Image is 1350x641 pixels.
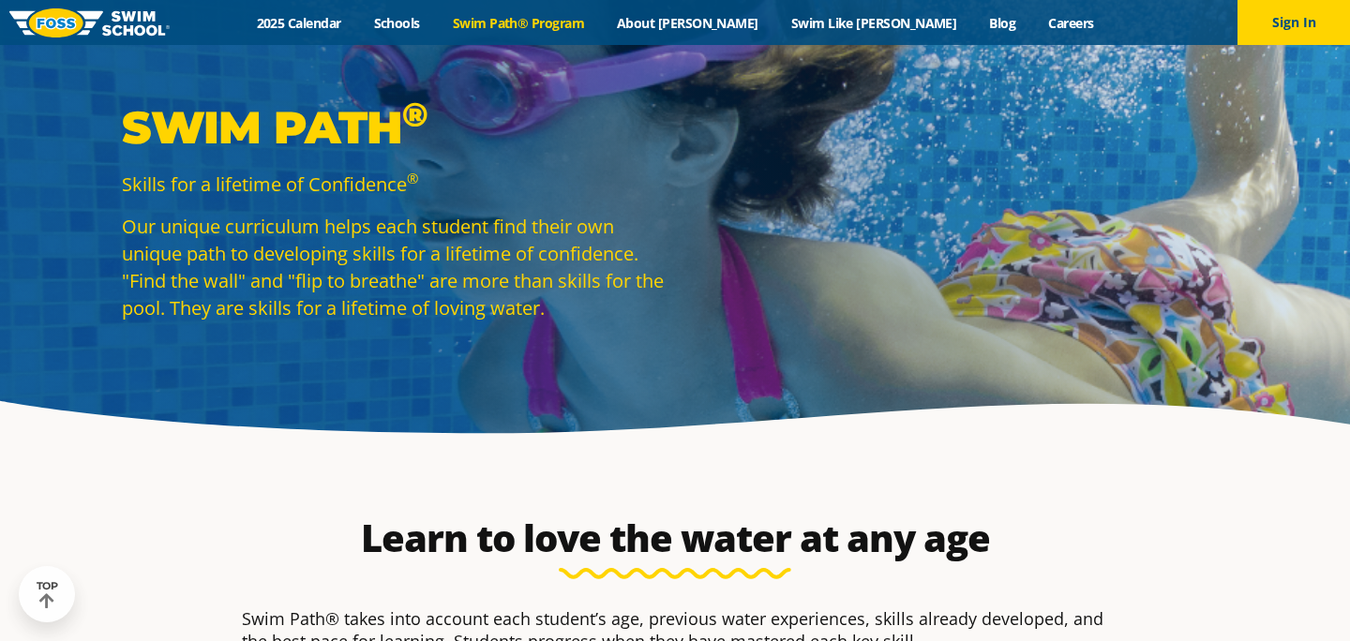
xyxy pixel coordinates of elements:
p: Our unique curriculum helps each student find their own unique path to developing skills for a li... [122,213,666,321]
a: Swim Like [PERSON_NAME] [774,14,973,32]
a: 2025 Calendar [240,14,357,32]
img: FOSS Swim School Logo [9,8,170,37]
div: TOP [37,580,58,609]
a: About [PERSON_NAME] [601,14,775,32]
a: Blog [973,14,1032,32]
p: Swim Path [122,99,666,156]
h2: Learn to love the water at any age [232,515,1117,560]
a: Schools [357,14,436,32]
a: Careers [1032,14,1110,32]
sup: ® [407,169,418,187]
a: Swim Path® Program [436,14,600,32]
p: Skills for a lifetime of Confidence [122,171,666,198]
sup: ® [402,94,427,135]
